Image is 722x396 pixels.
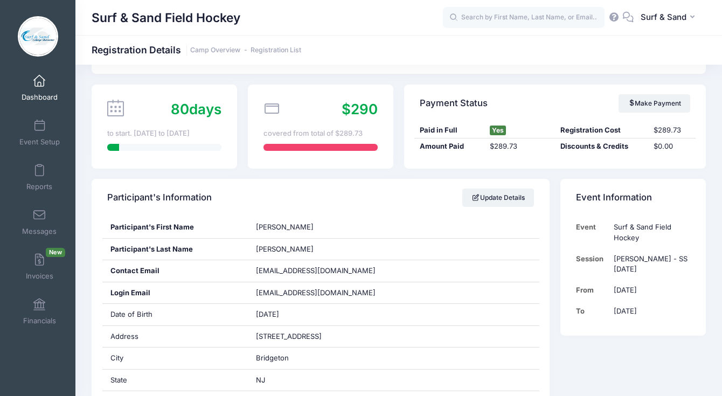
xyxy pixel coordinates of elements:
[256,223,314,231] span: [PERSON_NAME]
[420,88,488,119] h4: Payment Status
[14,248,65,286] a: InvoicesNew
[18,16,58,57] img: Surf & Sand Field Hockey
[256,266,376,275] span: [EMAIL_ADDRESS][DOMAIN_NAME]
[256,245,314,253] span: [PERSON_NAME]
[263,128,378,139] div: covered from total of $289.73
[414,141,484,152] div: Amount Paid
[102,217,248,238] div: Participant's First Name
[102,326,248,348] div: Address
[92,44,301,55] h1: Registration Details
[22,227,57,236] span: Messages
[576,301,609,322] td: To
[171,99,221,120] div: days
[26,182,52,191] span: Reports
[26,272,53,281] span: Invoices
[171,101,189,117] span: 80
[555,125,649,136] div: Registration Cost
[14,293,65,330] a: Financials
[107,183,212,213] h4: Participant's Information
[342,101,378,117] span: $290
[414,125,484,136] div: Paid in Full
[256,310,279,318] span: [DATE]
[256,288,391,298] span: [EMAIL_ADDRESS][DOMAIN_NAME]
[14,114,65,151] a: Event Setup
[256,332,322,341] span: [STREET_ADDRESS]
[641,11,686,23] span: Surf & Sand
[190,46,240,54] a: Camp Overview
[102,239,248,260] div: Participant's Last Name
[609,217,690,248] td: Surf & Sand Field Hockey
[576,217,609,248] td: Event
[251,46,301,54] a: Registration List
[256,376,265,384] span: NJ
[19,137,60,147] span: Event Setup
[555,141,649,152] div: Discounts & Credits
[576,280,609,301] td: From
[609,280,690,301] td: [DATE]
[609,248,690,280] td: [PERSON_NAME] - SS [DATE]
[23,316,56,325] span: Financials
[576,248,609,280] td: Session
[102,348,248,369] div: City
[102,260,248,282] div: Contact Email
[14,203,65,241] a: Messages
[92,5,240,30] h1: Surf & Sand Field Hockey
[649,125,696,136] div: $289.73
[46,248,65,257] span: New
[102,304,248,325] div: Date of Birth
[102,282,248,304] div: Login Email
[256,353,289,362] span: Bridgeton
[102,370,248,391] div: State
[462,189,534,207] a: Update Details
[485,141,555,152] div: $289.73
[649,141,696,152] div: $0.00
[22,93,58,102] span: Dashboard
[490,126,506,135] span: Yes
[609,301,690,322] td: [DATE]
[443,7,605,29] input: Search by First Name, Last Name, or Email...
[14,69,65,107] a: Dashboard
[619,94,690,113] a: Make Payment
[576,183,652,213] h4: Event Information
[14,158,65,196] a: Reports
[634,5,706,30] button: Surf & Sand
[107,128,221,139] div: to start. [DATE] to [DATE]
